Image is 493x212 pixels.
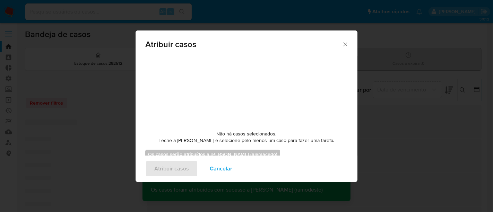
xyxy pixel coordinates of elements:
[159,137,335,144] span: Feche a [PERSON_NAME] e selecione pelo menos um caso para fazer uma tarefa.
[136,30,357,182] div: assign-modal
[201,160,241,177] button: Cancelar
[145,40,342,48] span: Atribuir casos
[148,151,277,158] b: Os casos serão atribuídos a [PERSON_NAME] (alemacedo)
[217,131,277,138] span: Não há casos selecionados.
[210,161,232,176] span: Cancelar
[194,56,299,125] img: yH5BAEAAAAALAAAAAABAAEAAAIBRAA7
[342,41,348,47] button: Fechar a janela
